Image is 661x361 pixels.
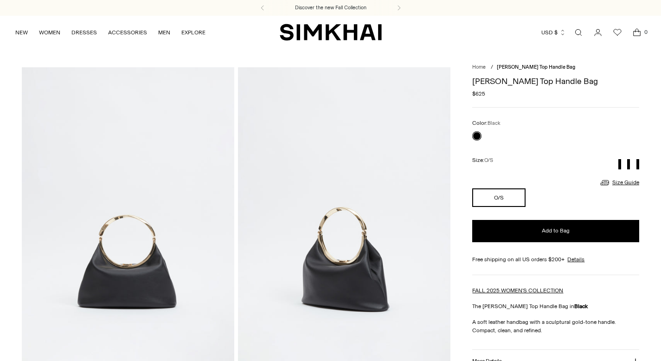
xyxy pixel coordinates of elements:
[484,157,493,163] span: O/S
[642,28,650,36] span: 0
[472,156,493,165] label: Size:
[567,255,584,264] a: Details
[472,77,639,85] h1: [PERSON_NAME] Top Handle Bag
[569,23,588,42] a: Open search modal
[280,23,382,41] a: SIMKHAI
[472,220,639,242] button: Add to Bag
[497,64,575,70] span: [PERSON_NAME] Top Handle Bag
[39,22,60,43] a: WOMEN
[472,318,639,335] p: A soft leather handbag with a sculptural gold-tone handle. Compact, clean, and refined.
[108,22,147,43] a: ACCESSORIES
[472,119,501,128] label: Color:
[15,22,28,43] a: NEW
[472,64,639,71] nav: breadcrumbs
[295,4,366,12] a: Discover the new Fall Collection
[472,255,639,264] div: Free shipping on all US orders $200+
[158,22,170,43] a: MEN
[472,90,485,98] span: $625
[608,23,627,42] a: Wishlist
[491,64,493,71] div: /
[599,177,639,188] a: Size Guide
[472,287,563,294] a: FALL 2025 WOMEN'S COLLECTION
[181,22,205,43] a: EXPLORE
[542,227,570,235] span: Add to Bag
[488,120,501,126] span: Black
[71,22,97,43] a: DRESSES
[541,22,566,43] button: USD $
[574,303,588,309] strong: Black
[589,23,607,42] a: Go to the account page
[472,302,639,310] p: The [PERSON_NAME] Top Handle Bag in
[472,188,526,207] button: O/S
[472,64,486,70] a: Home
[628,23,646,42] a: Open cart modal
